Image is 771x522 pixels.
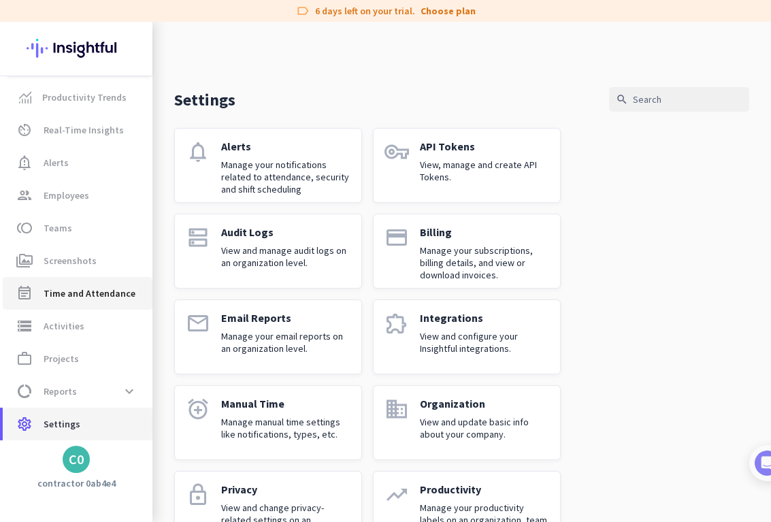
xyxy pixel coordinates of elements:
[420,244,549,281] p: Manage your subscriptions, billing details, and view or download invoices.
[186,311,210,336] i: email
[186,483,210,507] i: lock
[420,159,549,183] p: View, manage and create API Tokens.
[296,4,310,18] i: label
[16,252,33,269] i: perm_media
[186,140,210,164] i: notifications
[16,187,33,203] i: group
[3,408,152,440] a: settingsSettings
[616,93,628,105] i: search
[420,311,549,325] p: Integrations
[384,140,409,164] i: vpn_key
[44,383,77,399] span: Reports
[3,244,152,277] a: perm_mediaScreenshots
[373,128,561,203] a: vpn_keyAPI TokensView, manage and create API Tokens.
[221,330,350,355] p: Manage your email reports on an organization level.
[420,140,549,153] p: API Tokens
[420,416,549,440] p: View and update basic info about your company.
[373,299,561,374] a: extensionIntegrationsView and configure your Insightful integrations.
[44,350,79,367] span: Projects
[19,91,31,103] img: menu-item
[3,375,152,408] a: data_usageReportsexpand_more
[42,89,127,105] span: Productivity Trends
[69,453,84,466] div: C0
[44,220,72,236] span: Teams
[3,212,152,244] a: tollTeams
[420,483,549,496] p: Productivity
[3,146,152,179] a: notification_importantAlerts
[117,379,142,404] button: expand_more
[221,140,350,153] p: Alerts
[3,179,152,212] a: groupEmployees
[3,277,152,310] a: event_noteTime and Attendance
[373,385,561,460] a: domainOrganizationView and update basic info about your company.
[44,416,80,432] span: Settings
[421,4,476,18] a: Choose plan
[3,81,152,114] a: menu-itemProductivity Trends
[373,214,561,289] a: paymentBillingManage your subscriptions, billing details, and view or download invoices.
[44,154,69,171] span: Alerts
[420,225,549,239] p: Billing
[16,318,33,334] i: storage
[16,154,33,171] i: notification_important
[3,114,152,146] a: av_timerReal-Time Insights
[174,214,362,289] a: dnsAudit LogsView and manage audit logs on an organization level.
[174,128,362,203] a: notificationsAlertsManage your notifications related to attendance, security and shift scheduling
[16,350,33,367] i: work_outline
[609,87,749,112] input: Search
[44,318,84,334] span: Activities
[221,397,350,410] p: Manual Time
[27,22,126,75] img: Insightful logo
[221,225,350,239] p: Audit Logs
[3,310,152,342] a: storageActivities
[16,220,33,236] i: toll
[44,285,135,301] span: Time and Attendance
[384,225,409,250] i: payment
[3,342,152,375] a: work_outlineProjects
[44,252,97,269] span: Screenshots
[420,330,549,355] p: View and configure your Insightful integrations.
[174,299,362,374] a: emailEmail ReportsManage your email reports on an organization level.
[221,159,350,195] p: Manage your notifications related to attendance, security and shift scheduling
[420,397,549,410] p: Organization
[384,483,409,507] i: trending_up
[16,122,33,138] i: av_timer
[174,385,362,460] a: alarm_addManual TimeManage manual time settings like notifications, types, etc.
[221,244,350,269] p: View and manage audit logs on an organization level.
[44,187,89,203] span: Employees
[384,311,409,336] i: extension
[221,311,350,325] p: Email Reports
[221,483,350,496] p: Privacy
[16,416,33,432] i: settings
[16,383,33,399] i: data_usage
[44,122,124,138] span: Real-Time Insights
[186,225,210,250] i: dns
[186,397,210,421] i: alarm_add
[221,416,350,440] p: Manage manual time settings like notifications, types, etc.
[174,89,235,110] p: Settings
[384,397,409,421] i: domain
[16,285,33,301] i: event_note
